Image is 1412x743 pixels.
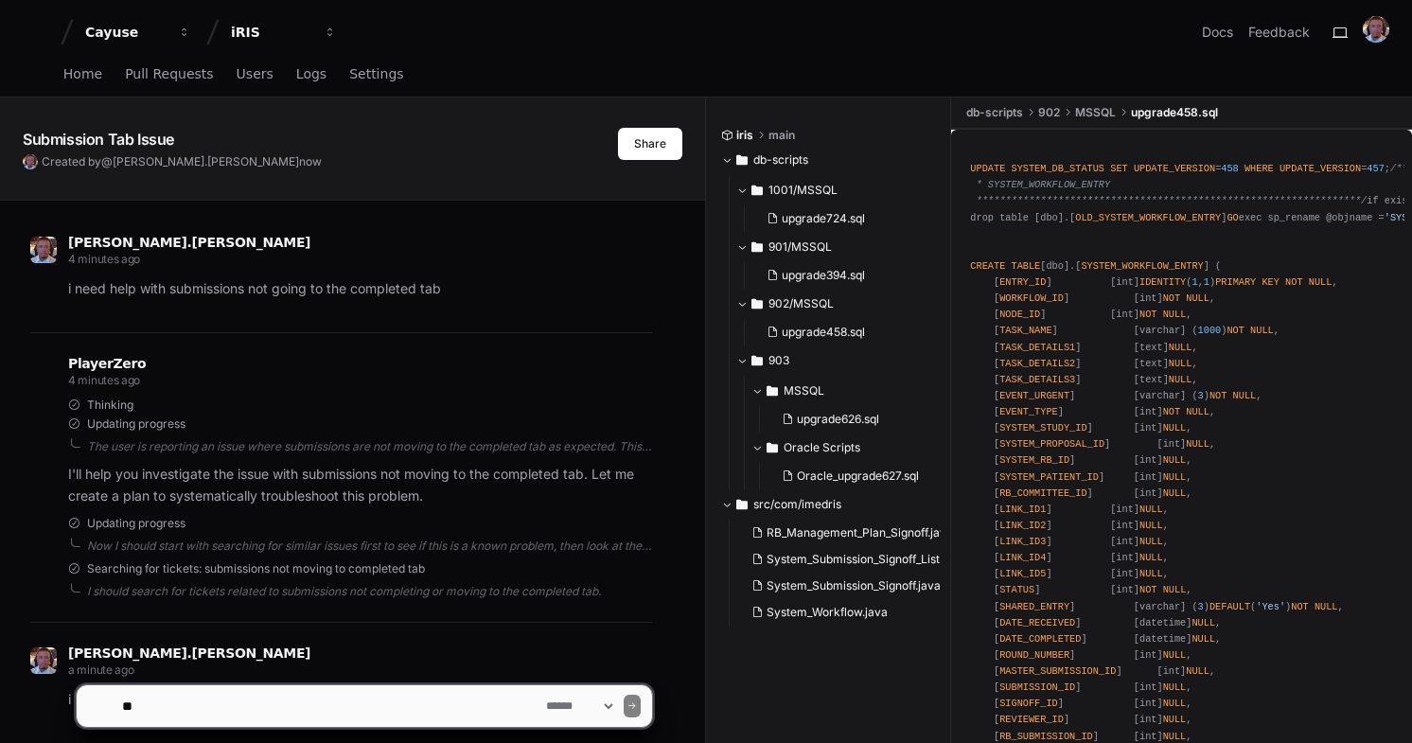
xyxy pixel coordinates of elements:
[784,383,824,398] span: MSSQL
[1262,276,1279,288] span: KEY
[721,145,937,175] button: db-scripts
[1191,617,1215,628] span: NULL
[721,489,937,520] button: src/com/imedris
[231,23,312,42] div: iRIS
[87,539,652,554] div: Now I should start with searching for similar issues first to see if this is a known problem, the...
[1139,276,1186,288] span: IDENTITY
[87,584,652,599] div: I should search for tickets related to submissions not completing or moving to the completed tab.
[87,516,185,531] span: Updating progress
[999,601,1069,612] span: SHARED_ENTRY
[1163,487,1187,499] span: NULL
[87,398,133,413] span: Thinking
[1291,601,1308,612] span: NOT
[999,292,1064,304] span: WORKFLOW_ID
[797,412,879,427] span: upgrade626.sql
[1075,105,1116,120] span: MSSQL
[78,15,199,49] button: Cayuse
[999,552,1046,563] span: LINK_ID4
[1163,649,1187,661] span: NULL
[751,376,937,406] button: MSSQL
[751,179,763,202] svg: Directory
[767,525,953,540] span: RB_Management_Plan_Signoff.java
[1139,552,1163,563] span: NULL
[68,358,146,369] span: PlayerZero
[999,406,1058,417] span: EVENT_TYPE
[1011,163,1104,174] span: SYSTEM_DB_STATUS
[970,260,1005,272] span: CREATE
[999,487,1086,499] span: RB_COMMITTEE_ID
[1198,325,1222,336] span: 1000
[1081,260,1203,272] span: SYSTEM_WORKFLOW_ENTRY
[1038,105,1060,120] span: 902
[1169,342,1192,353] span: NULL
[751,349,763,372] svg: Directory
[1215,276,1256,288] span: PRIMARY
[87,416,185,432] span: Updating progress
[1011,260,1040,272] span: TABLE
[349,68,403,80] span: Settings
[349,53,403,97] a: Settings
[125,53,213,97] a: Pull Requests
[1227,212,1238,223] span: GO
[87,561,425,576] span: Searching for tickets: submissions not moving to completed tab
[1198,601,1204,612] span: 3
[1163,406,1180,417] span: NOT
[1131,105,1218,120] span: upgrade458.sql
[767,605,888,620] span: System_Workflow.java
[736,149,748,171] svg: Directory
[751,433,937,463] button: Oracle Scripts
[1221,163,1238,174] span: 458
[68,464,652,507] p: I'll help you investigate the issue with submissions not moving to the completed tab. Let me crea...
[63,53,102,97] a: Home
[1315,601,1338,612] span: NULL
[1186,292,1209,304] span: NULL
[237,68,274,80] span: Users
[999,422,1086,433] span: SYSTEM_STUDY_ID
[999,454,1069,466] span: SYSTEM_RB_ID
[68,646,310,661] span: [PERSON_NAME].[PERSON_NAME]
[1367,163,1384,174] span: 457
[618,128,682,160] button: Share
[23,130,174,149] app-text-character-animate: Submission Tab Issue
[736,289,937,319] button: 902/MSSQL
[30,237,57,263] img: ACg8ocKAlM-Q7V_Zlx5XEqR6lUECShsWqs6mVKHrgbIkfdYQT94bKZE=s96-c
[1209,390,1227,401] span: NOT
[1075,212,1221,223] span: OLD_SYSTEM_WORKFLOW_ENTRY
[759,205,926,232] button: upgrade724.sql
[999,358,1075,369] span: TASK_DETAILS2
[999,584,1034,595] span: STATUS
[744,573,941,599] button: System_Submission_Signoff.java
[1139,309,1156,320] span: NOT
[1233,390,1257,401] span: NULL
[1285,276,1302,288] span: NOT
[999,633,1081,645] span: DATE_COMPLETED
[1280,163,1361,174] span: UPDATE_VERSION
[30,647,57,674] img: ACg8ocKAlM-Q7V_Zlx5XEqR6lUECShsWqs6mVKHrgbIkfdYQT94bKZE=s96-c
[1204,276,1209,288] span: 1
[125,68,213,80] span: Pull Requests
[1163,471,1187,483] span: NULL
[767,380,778,402] svg: Directory
[767,436,778,459] svg: Directory
[774,463,926,489] button: Oracle_upgrade627.sql
[999,649,1069,661] span: ROUND_NUMBER
[1139,536,1163,547] span: NULL
[237,53,274,97] a: Users
[782,268,865,283] span: upgrade394.sql
[1309,276,1333,288] span: NULL
[999,309,1040,320] span: NODE_ID
[1169,374,1192,385] span: NULL
[999,520,1046,531] span: LINK_ID2
[782,325,865,340] span: upgrade458.sql
[1191,633,1215,645] span: NULL
[113,154,299,168] span: [PERSON_NAME].[PERSON_NAME]
[999,374,1075,385] span: TASK_DETAILS3
[774,406,926,433] button: upgrade626.sql
[1186,438,1209,450] span: NULL
[999,438,1104,450] span: SYSTEM_PROPOSAL_ID
[999,504,1046,515] span: LINK_ID1
[966,105,1023,120] span: db-scripts
[68,252,140,266] span: 4 minutes ago
[1250,325,1274,336] span: NULL
[1209,601,1250,612] span: DEFAULT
